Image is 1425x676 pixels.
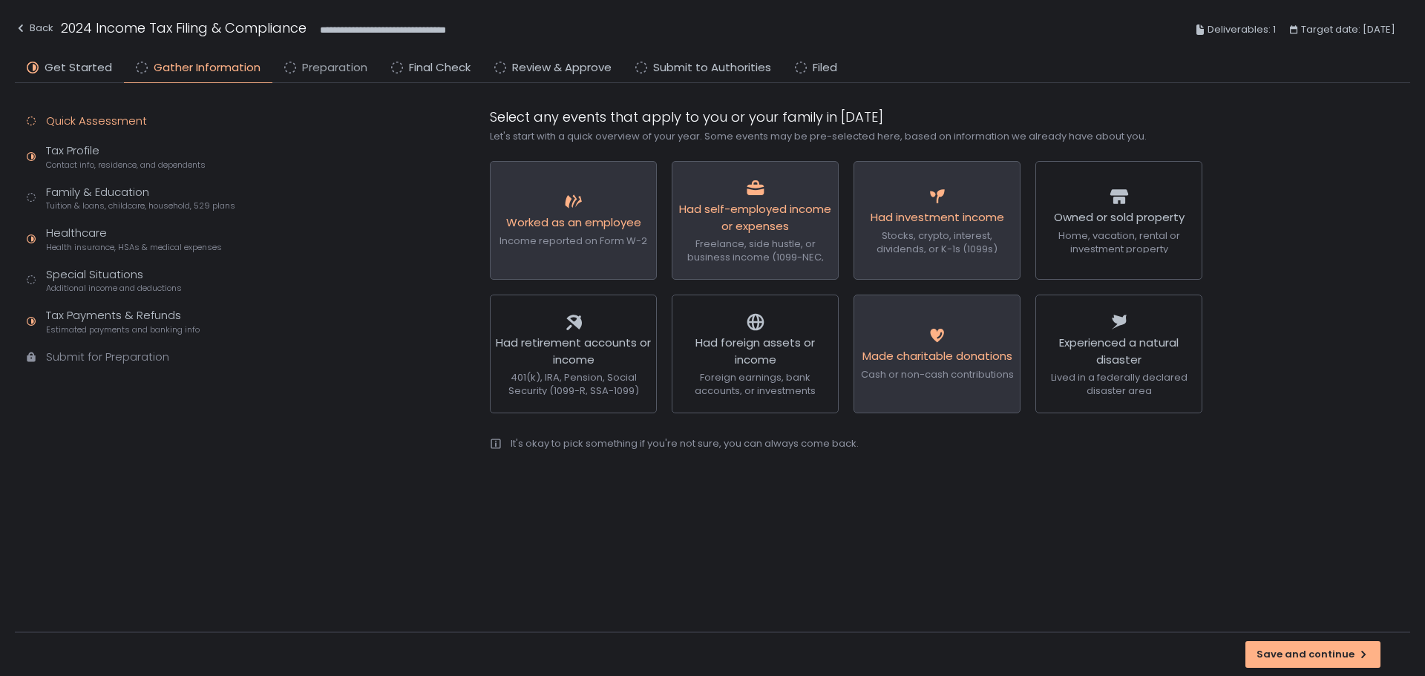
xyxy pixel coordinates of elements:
span: Had self-employed income or expenses [679,201,831,234]
div: Healthcare [46,225,222,253]
span: Tuition & loans, childcare, household, 529 plans [46,200,235,211]
span: Experienced a natural disaster [1059,335,1179,367]
span: Gather Information [154,59,261,76]
div: Tax Payments & Refunds [46,307,200,335]
span: Review & Approve [512,59,612,76]
button: Save and continue [1245,641,1380,668]
span: Get Started [45,59,112,76]
span: Had retirement accounts or income [496,335,651,367]
div: Let's start with a quick overview of your year. Some events may be pre-selected here, based on in... [490,130,1202,143]
span: Target date: [DATE] [1301,21,1395,39]
button: Back [15,18,53,42]
span: Stocks, crypto, interest, dividends, or K-1s (1099s) [877,229,997,256]
span: 401(k), IRA, Pension, Social Security (1099-R, SSA-1099) [508,370,639,398]
div: Special Situations [46,266,182,295]
span: Final Check [409,59,471,76]
span: Lived in a federally declared disaster area [1051,370,1187,398]
div: Quick Assessment [46,113,147,130]
span: Submit to Authorities [653,59,771,76]
span: Additional income and deductions [46,283,182,294]
span: Foreign earnings, bank accounts, or investments [695,370,816,398]
span: Freelance, side hustle, or business income (1099-NEC, 1099-K) [687,237,824,278]
span: Health insurance, HSAs & medical expenses [46,242,222,253]
span: Preparation [302,59,367,76]
span: Contact info, residence, and dependents [46,160,206,171]
div: Family & Education [46,184,235,212]
span: Filed [813,59,837,76]
span: Estimated payments and banking info [46,324,200,335]
span: Had foreign assets or income [695,335,815,367]
span: Made charitable donations [862,348,1012,364]
span: Deliverables: 1 [1208,21,1276,39]
div: Save and continue [1257,648,1369,661]
div: Back [15,19,53,37]
div: Submit for Preparation [46,349,169,366]
span: Worked as an employee [506,214,641,230]
h1: 2024 Income Tax Filing & Compliance [61,18,307,38]
div: Tax Profile [46,142,206,171]
span: Owned or sold property [1054,209,1185,225]
span: Home, vacation, rental or investment property [1058,229,1180,256]
span: Cash or non-cash contributions [861,367,1014,381]
div: It's okay to pick something if you're not sure, you can always come back. [511,437,859,450]
span: Income reported on Form W-2 [499,234,647,248]
h1: Select any events that apply to you or your family in [DATE] [490,107,1202,127]
span: Had investment income [871,209,1004,225]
